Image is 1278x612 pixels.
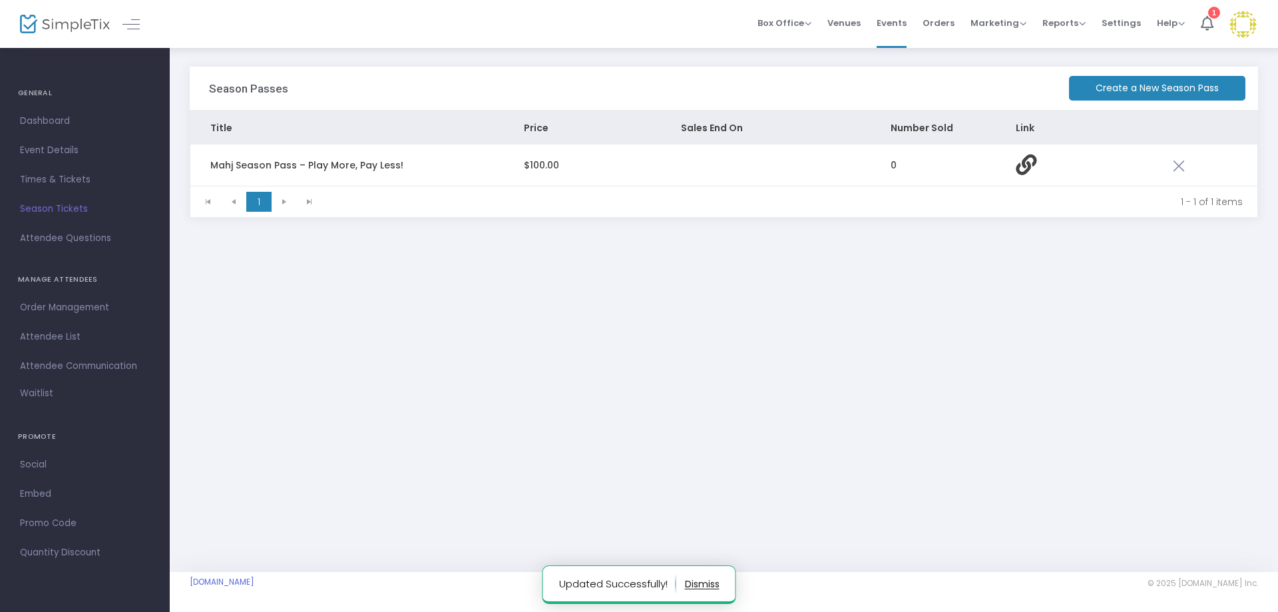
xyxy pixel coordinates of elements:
th: Sales End On [661,111,870,145]
th: Title [190,111,504,145]
span: Quantity Discount [20,544,150,561]
span: Marketing [970,17,1026,29]
span: Mahj Season Pass – Play More, Pay Less! [210,158,403,172]
th: Number Sold [871,111,996,145]
span: Season Tickets [20,200,150,218]
span: Attendee Questions [20,230,150,247]
span: Embed [20,485,150,503]
h3: Season Passes [209,82,288,95]
span: Events [877,6,907,40]
button: dismiss [685,573,720,595]
span: Promo Code [20,515,150,532]
span: Order Management [20,299,150,316]
h4: PROMOTE [18,424,152,450]
span: $100.00 [524,158,559,172]
span: Settings [1102,6,1141,40]
kendo-pager-info: 1 - 1 of 1 items [331,195,1243,208]
span: Dashboard [20,113,150,130]
div: 1 [1208,7,1220,19]
span: Times & Tickets [20,171,150,188]
span: Attendee List [20,328,150,346]
span: Help [1157,17,1185,29]
span: Box Office [757,17,811,29]
h4: GENERAL [18,80,152,107]
span: Venues [827,6,861,40]
th: Link [996,111,1153,145]
h4: MANAGE ATTENDEES [18,266,152,293]
img: cross.png [1173,160,1185,172]
span: Reports [1042,17,1086,29]
p: Updated Successfully! [559,573,676,595]
span: © 2025 [DOMAIN_NAME] Inc. [1148,578,1258,589]
span: Social [20,456,150,473]
m-button: Create a New Season Pass [1069,76,1245,101]
span: Page 1 [246,192,272,212]
span: Event Details [20,142,150,159]
span: Waitlist [20,387,53,400]
span: 0 [891,158,897,172]
span: Attendee Communication [20,358,150,375]
a: [DOMAIN_NAME] [190,577,254,587]
span: Orders [923,6,955,40]
div: Data table [190,111,1257,186]
th: Price [504,111,661,145]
